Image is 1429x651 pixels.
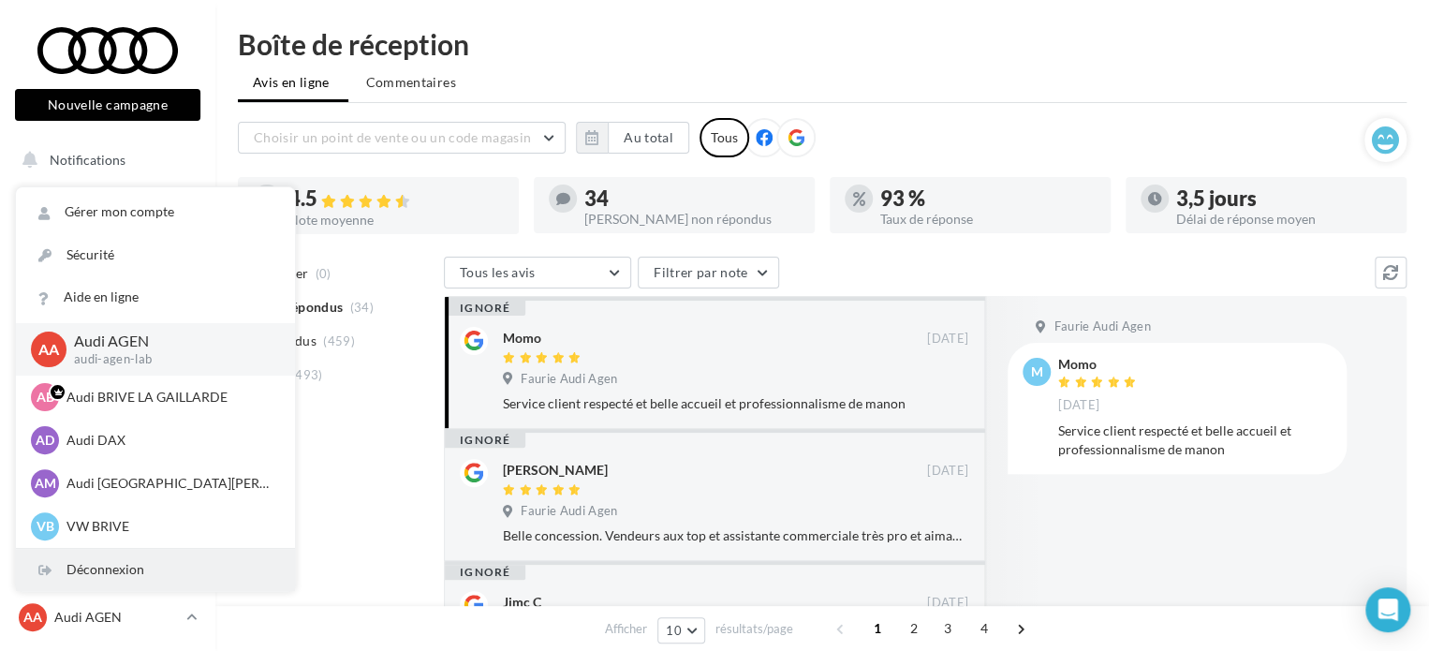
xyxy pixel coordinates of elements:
button: Notifications [11,141,197,180]
span: Faurie Audi Agen [521,371,617,388]
div: ignoré [445,301,525,316]
span: Choisir un point de vente ou un code magasin [254,129,531,145]
span: 10 [666,623,682,638]
span: AB [37,388,54,407]
span: [DATE] [1058,397,1099,414]
button: Nouvelle campagne [15,89,200,121]
span: 2 [899,614,929,644]
div: [PERSON_NAME] non répondus [584,213,800,226]
button: Au total [576,122,689,154]
p: Audi AGEN [74,331,265,352]
div: Note moyenne [288,214,504,227]
button: Choisir un point de vente ou un code magasin [238,122,566,154]
a: Gérer mon compte [16,191,295,233]
span: AA [38,338,59,360]
span: Tous les avis [460,264,536,280]
a: Campagnes [11,329,204,368]
span: 4 [969,614,999,644]
a: PLV et print personnalisable [11,422,204,477]
div: 34 [584,188,800,209]
span: Faurie Audi Agen [521,503,617,520]
div: Taux de réponse [880,213,1096,226]
span: Faurie Audi Agen [1053,318,1150,335]
a: Aide en ligne [16,276,295,318]
button: Tous les avis [444,257,631,289]
button: Au total [608,122,689,154]
div: [PERSON_NAME] [503,461,608,480]
button: Filtrer par note [638,257,779,289]
a: Visibilité en ligne [11,282,204,321]
div: Jimc C [503,593,541,612]
span: [DATE] [927,331,968,348]
div: Service client respecté et belle accueil et professionnalisme de manon [503,394,968,413]
button: 10 [657,617,705,644]
div: Momo [1058,358,1141,371]
p: Audi DAX [66,431,273,450]
div: ignoré [445,565,525,580]
div: Déconnexion [16,549,295,591]
div: Tous [700,118,749,157]
span: AA [23,608,42,627]
div: ignoré [445,433,525,448]
a: Médiathèque [11,375,204,414]
div: Boîte de réception [238,30,1407,58]
div: Service client respecté et belle accueil et professionnalisme de manon [1058,422,1332,459]
div: 3,5 jours [1176,188,1392,209]
span: [DATE] [927,595,968,612]
span: (0) [316,266,331,281]
span: (459) [323,333,355,348]
span: Commentaires [366,73,456,92]
a: AA Audi AGEN [15,599,200,635]
p: VW BRIVE [66,517,273,536]
span: 3 [933,614,963,644]
p: Audi [GEOGRAPHIC_DATA][PERSON_NAME] [66,474,273,493]
div: Délai de réponse moyen [1176,213,1392,226]
div: Open Intercom Messenger [1365,587,1410,632]
p: audi-agen-lab [74,351,265,368]
span: Notifications [50,152,125,168]
div: Momo [503,329,541,348]
span: AM [35,474,56,493]
div: 4.5 [288,188,504,210]
p: Audi AGEN [54,608,179,627]
span: 1 [862,614,892,644]
p: Audi BRIVE LA GAILLARDE [66,388,273,407]
div: 93 % [880,188,1096,209]
a: Opérations [11,187,204,227]
div: Belle concession. Vendeurs aux top et assistante commerciale très pro et aimable [503,526,968,545]
span: résultats/page [715,620,793,638]
span: (493) [291,367,323,382]
span: M [1031,362,1043,381]
span: AD [36,431,54,450]
a: Boîte de réception [11,233,204,274]
span: VB [37,517,54,536]
span: [DATE] [927,463,968,480]
span: Afficher [605,620,647,638]
a: Sécurité [16,234,295,276]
